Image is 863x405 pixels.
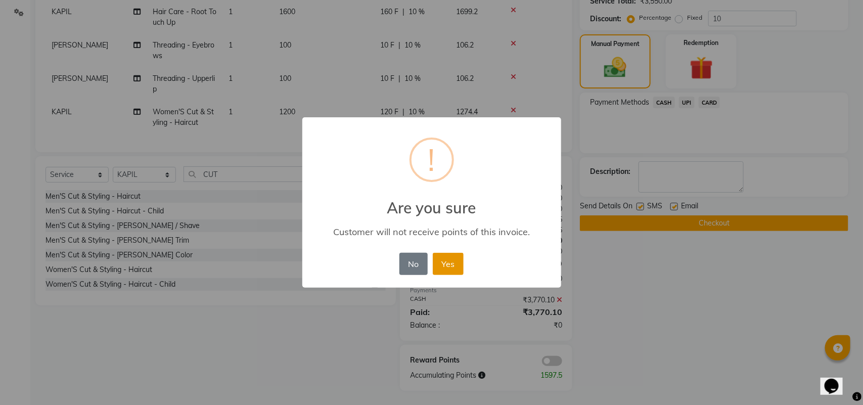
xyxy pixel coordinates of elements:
iframe: chat widget [821,365,853,395]
button: Yes [433,253,464,275]
h2: Are you sure [302,187,561,217]
div: ! [428,140,435,180]
div: Customer will not receive points of this invoice. [316,226,546,238]
button: No [399,253,428,275]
